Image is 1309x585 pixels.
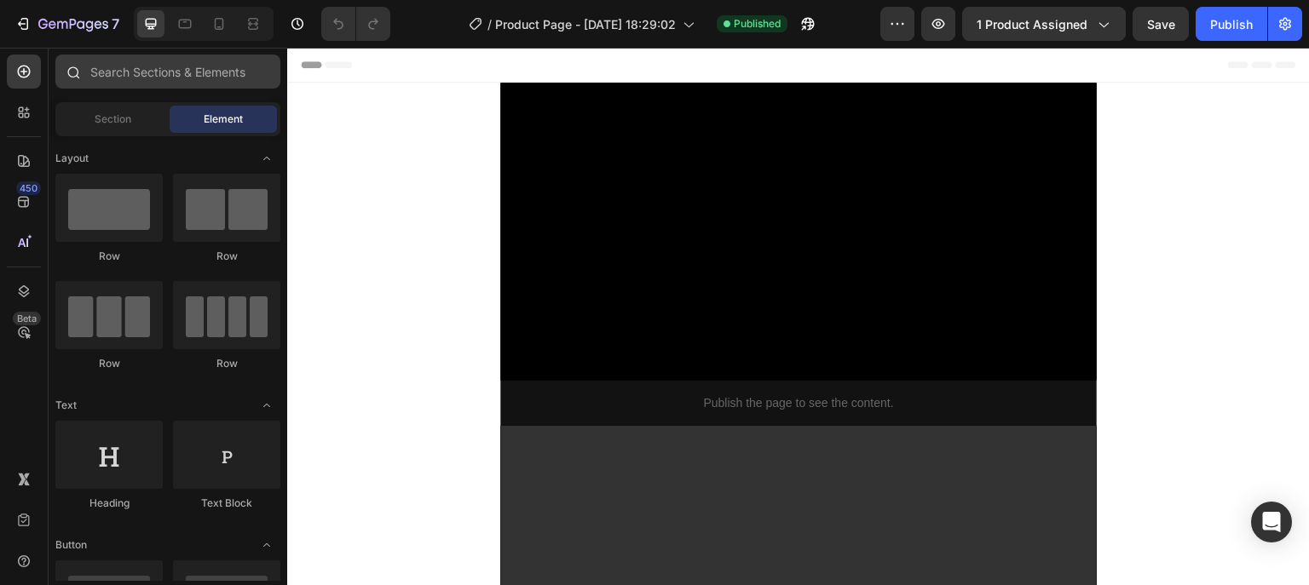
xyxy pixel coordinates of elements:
[13,312,41,325] div: Beta
[1210,15,1253,33] div: Publish
[1196,7,1267,41] button: Publish
[253,392,280,419] span: Toggle open
[1147,17,1175,32] span: Save
[16,181,41,195] div: 450
[253,145,280,172] span: Toggle open
[495,15,676,33] span: Product Page - [DATE] 18:29:02
[55,151,89,166] span: Layout
[55,356,163,371] div: Row
[1133,7,1189,41] button: Save
[962,7,1126,41] button: 1 product assigned
[55,496,163,511] div: Heading
[977,15,1087,33] span: 1 product assigned
[734,16,781,32] span: Published
[55,398,77,413] span: Text
[55,54,280,89] input: Search Sections & Elements
[95,112,131,127] span: Section
[55,249,163,264] div: Row
[287,48,1309,585] iframe: Design area
[321,7,390,41] div: Undo/Redo
[204,112,243,127] span: Element
[173,249,280,264] div: Row
[55,537,87,553] span: Button
[112,14,119,34] p: 7
[487,15,492,33] span: /
[7,7,127,41] button: 7
[1251,502,1292,542] div: Open Intercom Messenger
[173,356,280,371] div: Row
[173,496,280,511] div: Text Block
[253,531,280,559] span: Toggle open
